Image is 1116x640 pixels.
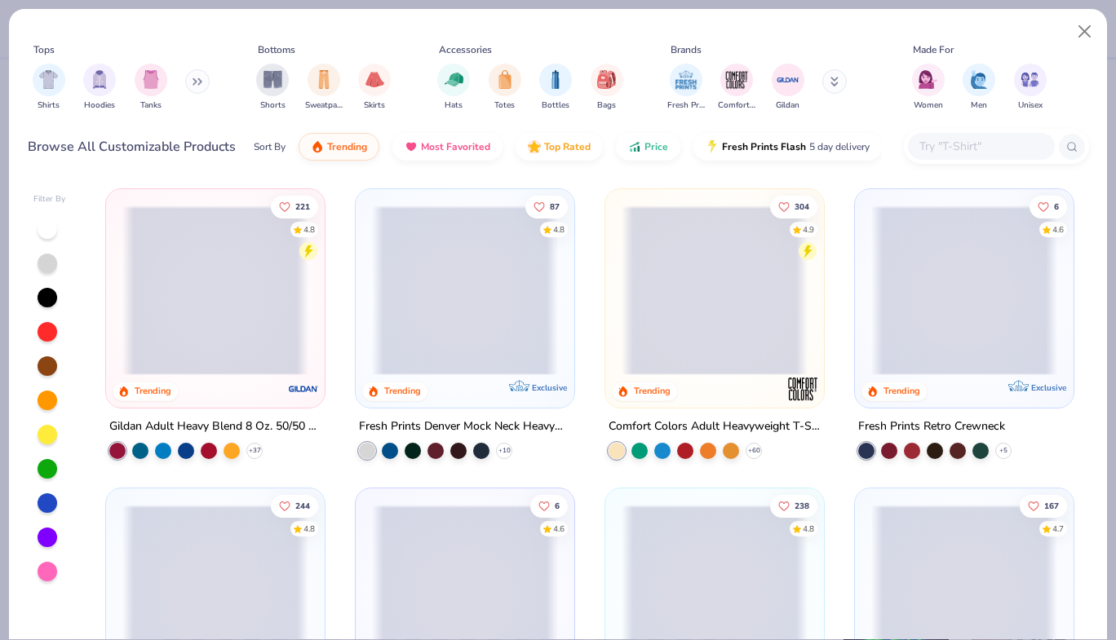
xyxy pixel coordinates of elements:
div: Filter By [33,193,66,205]
span: Trending [327,140,367,153]
div: filter for Sweatpants [305,64,343,112]
input: Try "T-Shirt" [918,137,1043,156]
span: Gildan [776,99,799,112]
button: Like [770,494,817,517]
span: Price [644,140,668,153]
span: Bottles [542,99,569,112]
button: filter button [667,64,705,112]
button: filter button [358,64,391,112]
span: Sweatpants [305,99,343,112]
button: filter button [305,64,343,112]
div: 4.9 [803,223,814,236]
span: 167 [1044,501,1059,510]
span: 244 [296,501,311,510]
span: 5 day delivery [809,138,870,157]
span: Hats [445,99,463,112]
div: filter for Women [912,64,945,112]
img: Comfort Colors logo [786,373,819,405]
button: filter button [963,64,995,112]
span: Fresh Prints Flash [722,140,806,153]
span: 6 [555,501,560,510]
div: filter for Men [963,64,995,112]
button: filter button [135,64,167,112]
img: trending.gif [311,140,324,153]
div: filter for Bags [591,64,623,112]
div: filter for Hoodies [83,64,116,112]
span: Totes [494,99,515,112]
div: 4.6 [553,523,565,535]
img: Men Image [970,70,988,89]
div: Gildan Adult Heavy Blend 8 Oz. 50/50 Hooded Sweatshirt [109,417,321,437]
img: Sweatpants Image [315,70,333,89]
button: Like [1020,494,1067,517]
span: Shirts [38,99,60,112]
div: filter for Skirts [358,64,391,112]
button: Most Favorited [392,133,503,161]
span: Men [971,99,987,112]
img: Bottles Image [547,70,565,89]
span: Bags [597,99,616,112]
div: 4.8 [304,223,316,236]
div: Tops [33,42,55,57]
div: filter for Unisex [1014,64,1047,112]
span: Top Rated [544,140,591,153]
div: filter for Fresh Prints [667,64,705,112]
button: Price [616,133,680,161]
div: filter for Totes [489,64,521,112]
div: Accessories [439,42,492,57]
img: Fresh Prints Image [674,68,698,92]
div: Brands [671,42,702,57]
img: Bags Image [597,70,615,89]
button: filter button [83,64,116,112]
button: filter button [256,64,289,112]
span: Fresh Prints [667,99,705,112]
img: Shirts Image [39,70,58,89]
span: 221 [296,202,311,210]
div: Browse All Customizable Products [28,137,236,157]
button: Fresh Prints Flash5 day delivery [693,133,882,161]
img: Gildan Image [776,68,800,92]
button: Like [272,195,319,218]
button: Like [1030,195,1067,218]
span: 87 [550,202,560,210]
img: Unisex Image [1021,70,1039,89]
span: Comfort Colors [718,99,755,112]
span: 6 [1054,202,1059,210]
img: Tanks Image [142,70,160,89]
div: Comfort Colors Adult Heavyweight T-Shirt [609,417,821,437]
div: Fresh Prints Retro Crewneck [858,417,1005,437]
div: Sort By [254,139,286,154]
img: Hoodies Image [91,70,108,89]
button: filter button [539,64,572,112]
button: Like [770,195,817,218]
span: Women [914,99,943,112]
div: filter for Shirts [33,64,65,112]
img: Women Image [919,70,937,89]
img: Gildan logo [287,373,320,405]
button: filter button [33,64,65,112]
img: Comfort Colors Image [724,68,749,92]
button: filter button [591,64,623,112]
button: Close [1069,16,1100,47]
span: Unisex [1018,99,1043,112]
span: + 37 [249,446,261,456]
div: filter for Hats [437,64,470,112]
div: 4.8 [803,523,814,535]
span: Most Favorited [421,140,490,153]
span: Hoodies [84,99,115,112]
div: 4.7 [1052,523,1064,535]
button: Top Rated [516,133,603,161]
div: Fresh Prints Denver Mock Neck Heavyweight Sweatshirt [359,417,571,437]
button: filter button [1014,64,1047,112]
span: + 60 [747,446,759,456]
img: most_fav.gif [405,140,418,153]
span: 304 [795,202,809,210]
button: Like [272,494,319,517]
span: + 5 [999,446,1007,456]
button: Like [525,195,568,218]
button: filter button [437,64,470,112]
span: Shorts [260,99,286,112]
img: Totes Image [496,70,514,89]
img: Shorts Image [263,70,282,89]
button: filter button [718,64,755,112]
